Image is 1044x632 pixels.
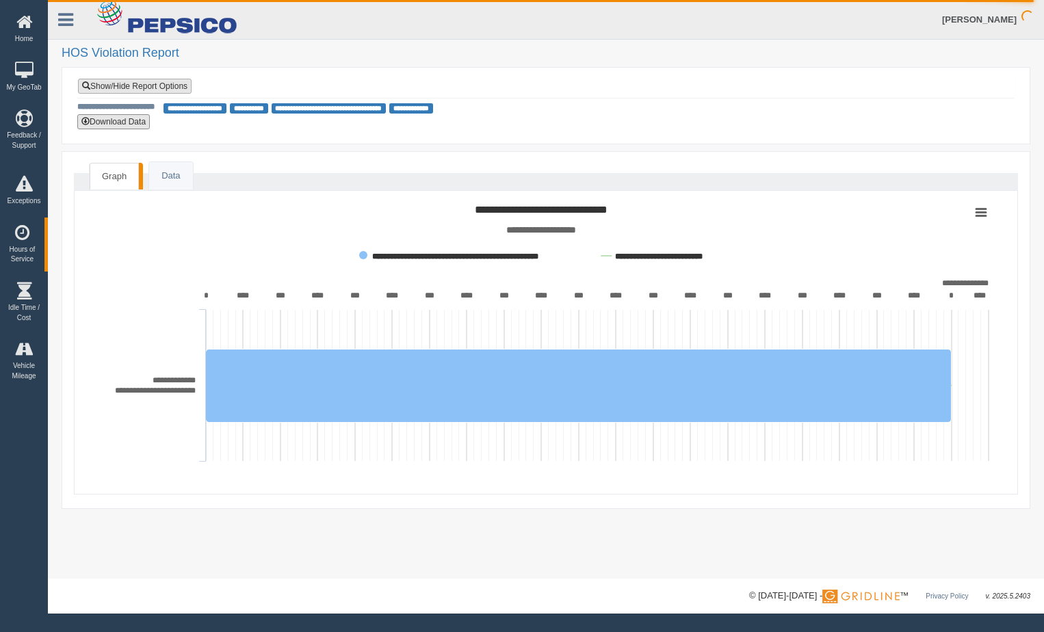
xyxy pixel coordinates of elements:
a: Graph [90,163,139,190]
button: Download Data [77,114,150,129]
span: v. 2025.5.2403 [986,592,1030,600]
div: © [DATE]-[DATE] - ™ [749,589,1030,603]
a: Data [149,162,192,190]
img: Gridline [822,590,900,603]
a: Privacy Policy [926,592,968,600]
a: Show/Hide Report Options [78,79,192,94]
